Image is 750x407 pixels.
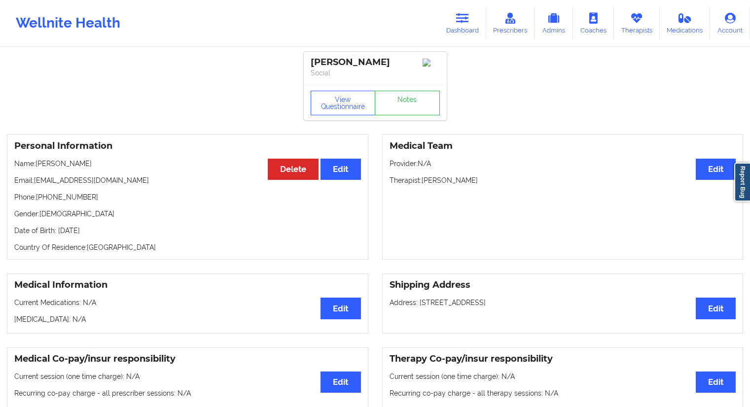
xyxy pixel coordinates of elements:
[14,298,361,307] p: Current Medications: N/A
[390,140,736,152] h3: Medical Team
[696,298,736,319] button: Edit
[268,159,319,180] button: Delete
[696,159,736,180] button: Edit
[390,388,736,398] p: Recurring co-pay charge - all therapy sessions : N/A
[311,57,440,68] div: [PERSON_NAME]
[321,298,360,319] button: Edit
[14,353,361,365] h3: Medical Co-pay/insur responsibility
[14,314,361,324] p: [MEDICAL_DATA]: N/A
[486,7,535,39] a: Prescribers
[390,372,736,381] p: Current session (one time charge): N/A
[710,7,750,39] a: Account
[390,279,736,291] h3: Shipping Address
[375,91,440,115] a: Notes
[14,226,361,236] p: Date of Birth: [DATE]
[390,175,736,185] p: Therapist: [PERSON_NAME]
[311,68,440,78] p: Social
[573,7,614,39] a: Coaches
[14,242,361,252] p: Country Of Residence: [GEOGRAPHIC_DATA]
[321,159,360,180] button: Edit
[14,209,361,219] p: Gender: [DEMOGRAPHIC_DATA]
[423,59,440,67] img: Image%2Fplaceholer-image.png
[321,372,360,393] button: Edit
[660,7,711,39] a: Medications
[535,7,573,39] a: Admins
[14,192,361,202] p: Phone: [PHONE_NUMBER]
[390,159,736,169] p: Provider: N/A
[14,159,361,169] p: Name: [PERSON_NAME]
[14,279,361,291] h3: Medical Information
[390,298,736,307] p: Address: [STREET_ADDRESS]
[14,372,361,381] p: Current session (one time charge): N/A
[390,353,736,365] h3: Therapy Co-pay/insur responsibility
[14,140,361,152] h3: Personal Information
[696,372,736,393] button: Edit
[311,91,376,115] button: View Questionnaire
[14,388,361,398] p: Recurring co-pay charge - all prescriber sessions : N/A
[14,175,361,185] p: Email: [EMAIL_ADDRESS][DOMAIN_NAME]
[439,7,486,39] a: Dashboard
[614,7,660,39] a: Therapists
[734,163,750,202] a: Report Bug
